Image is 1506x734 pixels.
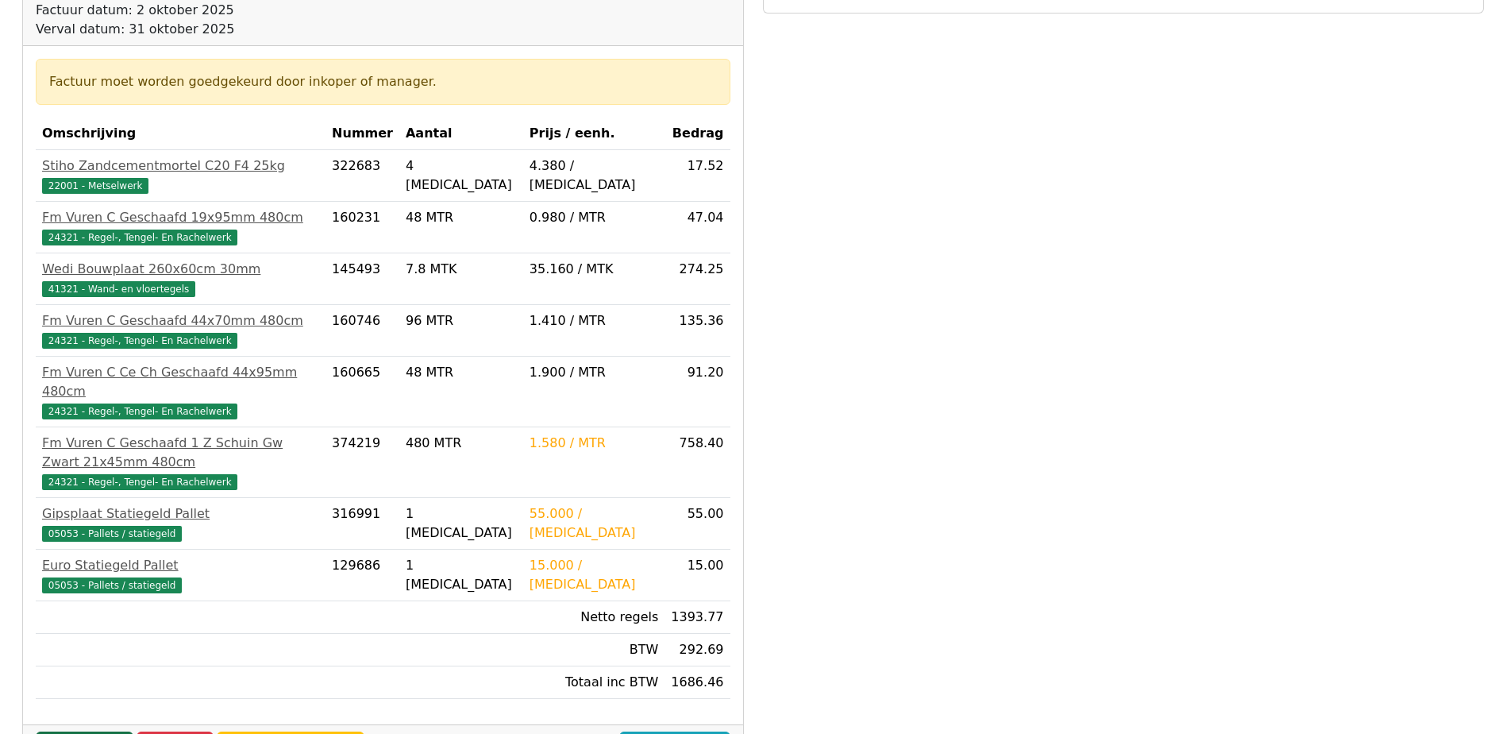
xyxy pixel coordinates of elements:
[42,281,195,297] span: 41321 - Wand- en vloertegels
[406,556,517,594] div: 1 [MEDICAL_DATA]
[530,156,659,195] div: 4.380 / [MEDICAL_DATA]
[42,311,319,330] div: Fm Vuren C Geschaafd 44x70mm 480cm
[36,20,489,39] div: Verval datum: 31 oktober 2025
[523,666,665,699] td: Totaal inc BTW
[406,208,517,227] div: 48 MTR
[325,118,399,150] th: Nummer
[406,504,517,543] div: 1 [MEDICAL_DATA]
[42,504,319,523] div: Gipsplaat Statiegeld Pallet
[36,1,489,20] div: Factuur datum: 2 oktober 2025
[42,404,237,419] span: 24321 - Regel-, Tengel- En Rachelwerk
[42,434,319,491] a: Fm Vuren C Geschaafd 1 Z Schuin Gw Zwart 21x45mm 480cm24321 - Regel-, Tengel- En Rachelwerk
[49,72,717,91] div: Factuur moet worden goedgekeurd door inkoper of manager.
[399,118,523,150] th: Aantal
[664,666,730,699] td: 1686.46
[42,260,319,279] div: Wedi Bouwplaat 260x60cm 30mm
[42,363,319,420] a: Fm Vuren C Ce Ch Geschaafd 44x95mm 480cm24321 - Regel-, Tengel- En Rachelwerk
[42,578,182,593] span: 05053 - Pallets / statiegeld
[42,434,319,472] div: Fm Vuren C Geschaafd 1 Z Schuin Gw Zwart 21x45mm 480cm
[530,311,659,330] div: 1.410 / MTR
[325,550,399,601] td: 129686
[36,118,325,150] th: Omschrijving
[664,150,730,202] td: 17.52
[325,305,399,357] td: 160746
[42,556,319,575] div: Euro Statiegeld Pallet
[664,118,730,150] th: Bedrag
[406,434,517,453] div: 480 MTR
[530,556,659,594] div: 15.000 / [MEDICAL_DATA]
[42,230,237,245] span: 24321 - Regel-, Tengel- En Rachelwerk
[664,305,730,357] td: 135.36
[42,178,148,194] span: 22001 - Metselwerk
[530,434,659,453] div: 1.580 / MTR
[42,156,319,176] div: Stiho Zandcementmortel C20 F4 25kg
[523,601,665,634] td: Netto regels
[523,118,665,150] th: Prijs / eenh.
[325,253,399,305] td: 145493
[406,260,517,279] div: 7.8 MTK
[42,474,237,490] span: 24321 - Regel-, Tengel- En Rachelwerk
[530,363,659,382] div: 1.900 / MTR
[42,363,319,401] div: Fm Vuren C Ce Ch Geschaafd 44x95mm 480cm
[406,363,517,382] div: 48 MTR
[42,208,319,246] a: Fm Vuren C Geschaafd 19x95mm 480cm24321 - Regel-, Tengel- En Rachelwerk
[325,202,399,253] td: 160231
[42,311,319,350] a: Fm Vuren C Geschaafd 44x70mm 480cm24321 - Regel-, Tengel- En Rachelwerk
[325,150,399,202] td: 322683
[406,311,517,330] div: 96 MTR
[664,601,730,634] td: 1393.77
[664,550,730,601] td: 15.00
[325,357,399,427] td: 160665
[42,260,319,298] a: Wedi Bouwplaat 260x60cm 30mm41321 - Wand- en vloertegels
[530,260,659,279] div: 35.160 / MTK
[42,156,319,195] a: Stiho Zandcementmortel C20 F4 25kg22001 - Metselwerk
[664,202,730,253] td: 47.04
[42,556,319,594] a: Euro Statiegeld Pallet05053 - Pallets / statiegeld
[325,427,399,498] td: 374219
[325,498,399,550] td: 316991
[42,333,237,349] span: 24321 - Regel-, Tengel- En Rachelwerk
[664,253,730,305] td: 274.25
[664,634,730,666] td: 292.69
[664,498,730,550] td: 55.00
[530,504,659,543] div: 55.000 / [MEDICAL_DATA]
[664,427,730,498] td: 758.40
[523,634,665,666] td: BTW
[664,357,730,427] td: 91.20
[530,208,659,227] div: 0.980 / MTR
[42,504,319,543] a: Gipsplaat Statiegeld Pallet05053 - Pallets / statiegeld
[42,526,182,542] span: 05053 - Pallets / statiegeld
[406,156,517,195] div: 4 [MEDICAL_DATA]
[42,208,319,227] div: Fm Vuren C Geschaafd 19x95mm 480cm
